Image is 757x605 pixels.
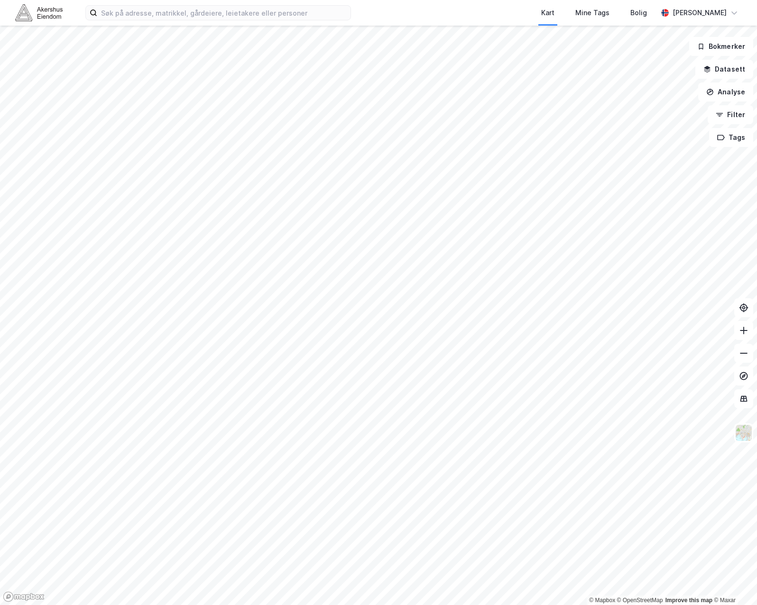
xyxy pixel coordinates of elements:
[689,37,753,56] button: Bokmerker
[695,60,753,79] button: Datasett
[673,7,727,18] div: [PERSON_NAME]
[3,591,45,602] a: Mapbox homepage
[708,105,753,124] button: Filter
[541,7,554,18] div: Kart
[710,559,757,605] iframe: Chat Widget
[589,597,615,604] a: Mapbox
[709,128,753,147] button: Tags
[617,597,663,604] a: OpenStreetMap
[97,6,351,20] input: Søk på adresse, matrikkel, gårdeiere, leietakere eller personer
[710,559,757,605] div: Kontrollprogram for chat
[698,82,753,101] button: Analyse
[665,597,712,604] a: Improve this map
[630,7,647,18] div: Bolig
[15,4,63,21] img: akershus-eiendom-logo.9091f326c980b4bce74ccdd9f866810c.svg
[575,7,609,18] div: Mine Tags
[735,424,753,442] img: Z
